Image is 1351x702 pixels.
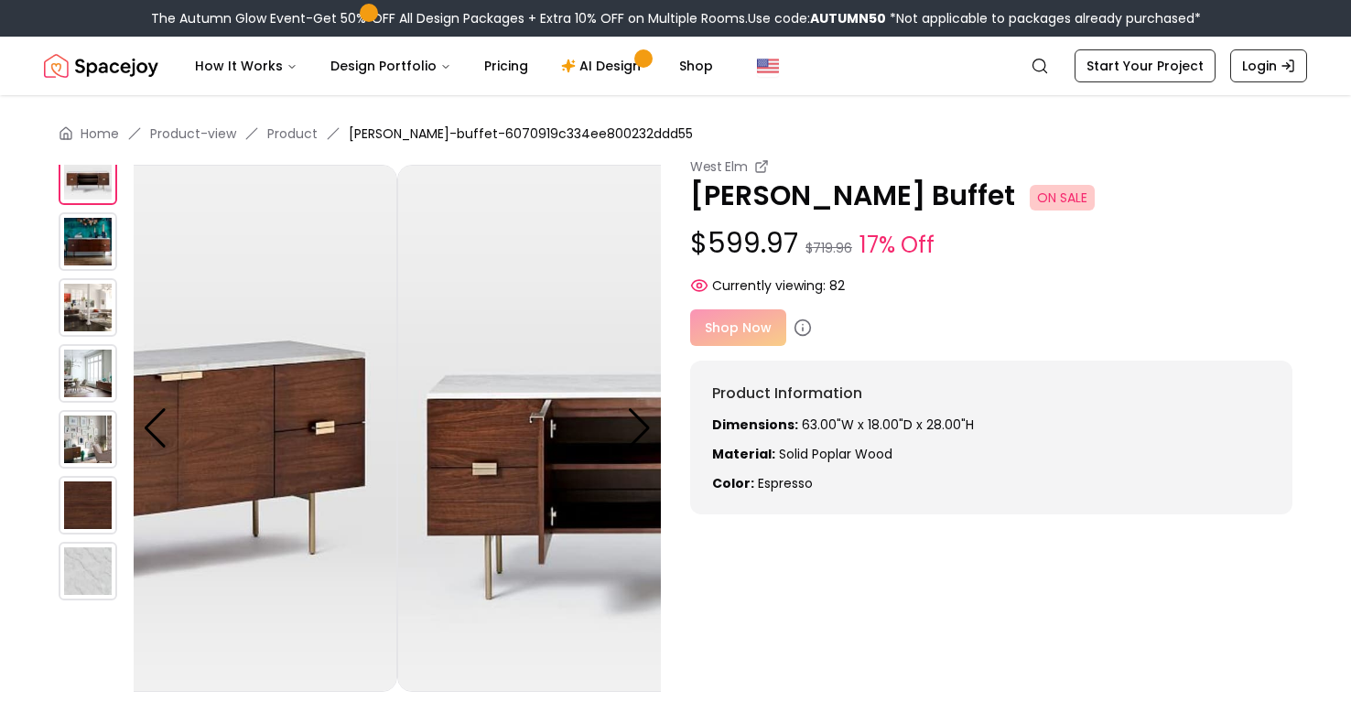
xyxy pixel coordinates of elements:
[810,9,886,27] b: AUTUMN50
[859,229,935,262] small: 17% Off
[150,124,236,143] a: Product-view
[886,9,1201,27] span: *Not applicable to packages already purchased*
[59,146,117,205] img: https://storage.googleapis.com/spacejoy-main/assets/6070919c334ee800232ddd55/product_2_7gbilip5iki7
[779,445,892,463] span: Solid poplar wood
[44,37,1307,95] nav: Global
[44,48,158,84] img: Spacejoy Logo
[1230,49,1307,82] a: Login
[316,48,466,84] button: Design Portfolio
[267,124,318,143] a: Product
[180,48,312,84] button: How It Works
[59,278,117,337] img: https://storage.googleapis.com/spacejoy-main/assets/6070919c334ee800232ddd55/product_4_893f8k10dlk3
[757,55,779,77] img: United States
[59,476,117,535] img: https://storage.googleapis.com/spacejoy-main/assets/6070919c334ee800232ddd55/product_7_a394037k5h1d
[81,124,119,143] a: Home
[59,344,117,403] img: https://storage.googleapis.com/spacejoy-main/assets/6070919c334ee800232ddd55/product_5_71o5apo8lj27
[665,48,728,84] a: Shop
[151,9,1201,27] div: The Autumn Glow Event-Get 50% OFF All Design Packages + Extra 10% OFF on Multiple Rooms.
[180,48,728,84] nav: Main
[690,157,747,176] small: West Elm
[712,276,826,295] span: Currently viewing:
[712,383,1270,405] h6: Product Information
[712,474,754,492] strong: Color:
[59,124,1292,143] nav: breadcrumb
[758,474,813,492] span: espresso
[1075,49,1216,82] a: Start Your Project
[712,416,798,434] strong: Dimensions:
[712,416,1270,434] p: 63.00"W x 18.00"D x 28.00"H
[690,227,1292,262] p: $599.97
[748,9,886,27] span: Use code:
[829,276,845,295] span: 82
[690,179,1292,212] p: [PERSON_NAME] Buffet
[349,124,693,143] span: [PERSON_NAME]-buffet-6070919c334ee800232ddd55
[1030,185,1095,211] span: ON SALE
[470,48,543,84] a: Pricing
[59,410,117,469] img: https://storage.googleapis.com/spacejoy-main/assets/6070919c334ee800232ddd55/product_6_fek119ijab3f
[546,48,661,84] a: AI Design
[397,165,924,692] img: https://storage.googleapis.com/spacejoy-main/assets/6070919c334ee800232ddd55/product_2_7gbilip5iki7
[805,239,852,257] small: $719.96
[59,212,117,271] img: https://storage.googleapis.com/spacejoy-main/assets/6070919c334ee800232ddd55/product_3_587mgnga0all
[59,542,117,600] img: https://storage.googleapis.com/spacejoy-main/assets/6070919c334ee800232ddd55/product_8_1eklick2peab
[712,445,775,463] strong: Material:
[44,48,158,84] a: Spacejoy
